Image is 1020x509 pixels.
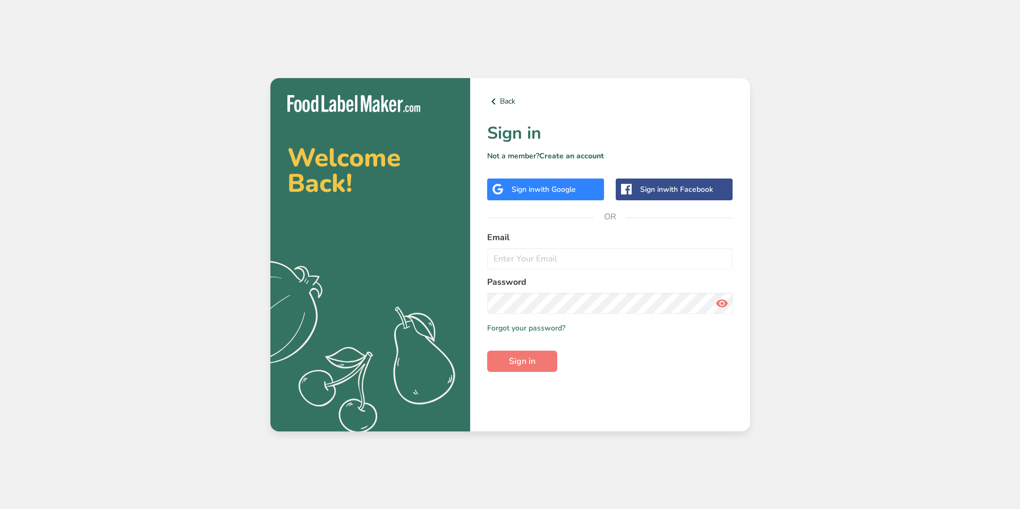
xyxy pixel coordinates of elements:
span: Sign in [509,355,535,368]
a: Back [487,95,733,108]
span: with Google [534,184,576,194]
h1: Sign in [487,121,733,146]
div: Sign in [512,184,576,195]
span: OR [594,201,626,233]
p: Not a member? [487,150,733,162]
div: Sign in [640,184,713,195]
a: Create an account [539,151,604,161]
a: Forgot your password? [487,323,565,334]
input: Enter Your Email [487,248,733,269]
label: Email [487,231,733,244]
span: with Facebook [663,184,713,194]
h2: Welcome Back! [287,145,453,196]
img: Food Label Maker [287,95,420,113]
label: Password [487,276,733,289]
button: Sign in [487,351,557,372]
